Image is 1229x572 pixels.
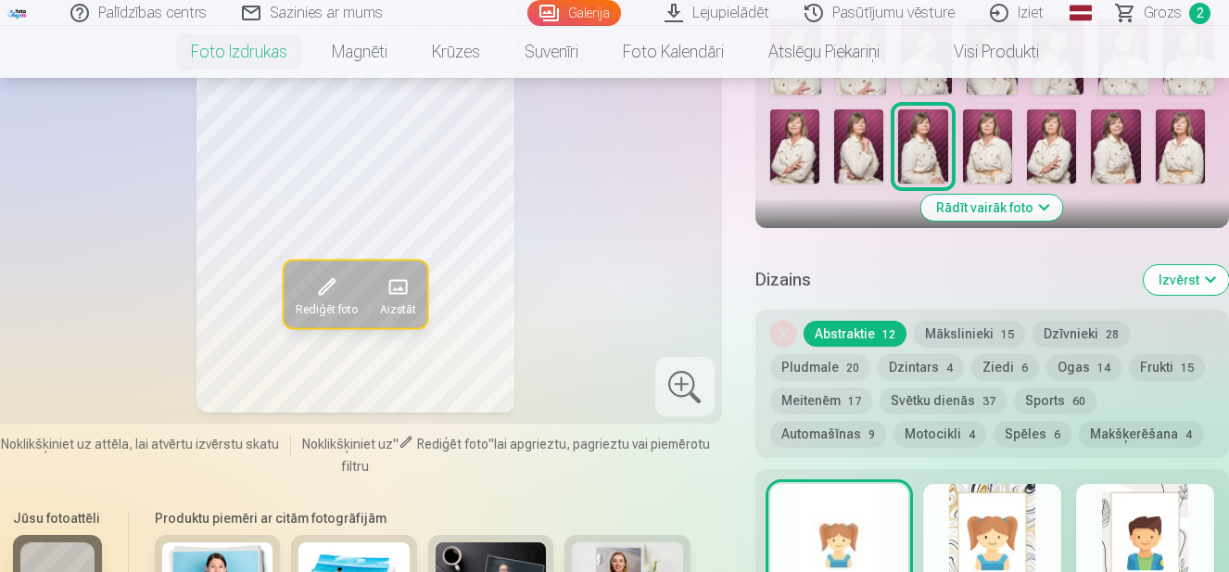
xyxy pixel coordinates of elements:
h5: Dizains [755,267,1129,293]
span: Grozs [1144,2,1182,24]
button: Dzīvnieki28 [1033,321,1130,347]
span: 6 [1021,362,1028,375]
span: 15 [1001,328,1014,341]
span: 2 [1189,3,1210,24]
button: Spēles6 [994,421,1071,447]
span: 20 [846,362,859,375]
span: 17 [848,395,861,408]
button: Abstraktie12 [804,321,906,347]
span: 4 [946,362,953,375]
span: lai apgrieztu, pagrieztu vai piemērotu filtru [341,437,710,474]
button: Sports60 [1014,388,1096,413]
span: 6 [1054,428,1060,441]
button: Automašīnas9 [770,421,886,447]
span: 4 [1185,428,1192,441]
span: " [488,437,494,451]
span: Rediģēt foto [417,437,488,451]
button: Ogas14 [1046,354,1121,380]
a: Foto kalendāri [601,26,746,78]
a: Suvenīri [502,26,601,78]
button: Ziedi6 [971,354,1039,380]
span: " [393,437,399,451]
a: Foto izdrukas [169,26,310,78]
button: Meitenēm17 [770,388,872,413]
span: Noklikšķiniet uz attēla, lai atvērtu izvērstu skatu [1,435,279,453]
span: 28 [1106,328,1119,341]
span: 37 [982,395,995,408]
button: Aizstāt [368,261,426,327]
span: 9 [868,428,875,441]
button: Makšķerēšana4 [1079,421,1203,447]
a: Atslēgu piekariņi [746,26,902,78]
span: 15 [1181,362,1194,375]
span: 14 [1097,362,1110,375]
a: Krūzes [410,26,502,78]
button: Motocikli4 [893,421,986,447]
img: /fa1 [7,7,28,19]
span: Rediģēt foto [295,301,357,316]
a: Magnēti [310,26,410,78]
span: 4 [969,428,975,441]
span: Noklikšķiniet uz [302,437,393,451]
button: Rādīt vairāk foto [921,195,1063,221]
button: Svētku dienās37 [880,388,1007,413]
h6: Produktu piemēri ar citām fotogrāfijām [147,509,698,528]
button: Mākslinieki15 [914,321,1025,347]
h6: Jūsu fotoattēli [13,509,102,528]
button: Rediģēt foto [284,261,368,327]
button: Izvērst [1144,265,1229,295]
span: 60 [1072,395,1085,408]
a: Visi produkti [902,26,1061,78]
button: Dzintars4 [878,354,964,380]
button: Pludmale20 [770,354,870,380]
span: Aizstāt [379,301,415,316]
button: Frukti15 [1129,354,1205,380]
span: 12 [882,328,895,341]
